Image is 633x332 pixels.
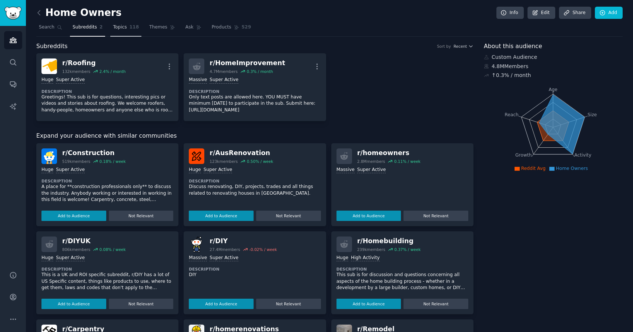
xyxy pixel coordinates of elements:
[575,152,592,158] tspan: Activity
[210,58,285,68] div: r/ HomeImprovement
[41,94,173,114] p: Greetings! This sub is for questions, interesting pics or videos and stories about roofing. We we...
[189,178,321,184] dt: Description
[113,24,127,31] span: Topics
[357,237,421,246] div: r/ Homebuilding
[210,159,238,164] div: 123k members
[41,89,173,94] dt: Description
[189,237,204,252] img: DIY
[189,266,321,272] dt: Description
[110,21,141,37] a: Topics118
[492,71,531,79] div: ↑ 0.3 % / month
[249,247,277,252] div: -0.02 % / week
[36,21,65,37] a: Search
[210,77,238,84] div: Super Active
[189,299,254,309] button: Add to Audience
[189,184,321,197] p: Discuss renovating, DIY, projects, trades and all things related to renovating houses in [GEOGRAP...
[210,247,240,252] div: 27.4M members
[587,112,597,117] tspan: Size
[189,255,207,262] div: Massive
[556,166,588,171] span: Home Owners
[189,89,321,94] dt: Description
[130,24,139,31] span: 118
[41,148,57,164] img: Construction
[403,299,468,309] button: Not Relevant
[484,63,623,70] div: 4.8M Members
[185,24,194,31] span: Ask
[453,44,467,49] span: Recent
[336,211,401,221] button: Add to Audience
[184,53,326,121] a: r/HomeImprovement4.7Mmembers0.3% / monthMassiveSuper ActiveDescriptionOnly text posts are allowed...
[403,211,468,221] button: Not Relevant
[62,58,125,68] div: r/ Roofing
[256,299,321,309] button: Not Relevant
[210,255,238,262] div: Super Active
[36,42,68,51] span: Subreddits
[549,87,557,92] tspan: Age
[73,24,97,31] span: Subreddits
[496,7,524,19] a: Info
[62,148,126,158] div: r/ Construction
[357,148,421,158] div: r/ homeowners
[56,167,85,174] div: Super Active
[99,159,125,164] div: 0.18 % / week
[41,178,173,184] dt: Description
[36,7,121,19] h2: Home Owners
[62,237,126,246] div: r/ DIYUK
[484,42,542,51] span: About this audience
[41,272,173,291] p: This is a UK and ROI specific subreddit, r/DIY has a lot of US Specific content, things like prod...
[515,152,532,158] tspan: Growth
[62,247,90,252] div: 806k members
[247,159,273,164] div: 0.50 % / week
[351,255,380,262] div: High Activity
[109,211,174,221] button: Not Relevant
[36,131,177,141] span: Expand your audience with similar communities
[484,53,623,61] div: Custom Audience
[394,159,421,164] div: 0.11 % / week
[357,247,385,252] div: 239k members
[437,44,451,49] div: Sort by
[212,24,231,31] span: Products
[189,77,207,84] div: Massive
[336,299,401,309] button: Add to Audience
[527,7,555,19] a: Edit
[56,77,85,84] div: Super Active
[41,299,106,309] button: Add to Audience
[189,211,254,221] button: Add to Audience
[41,266,173,272] dt: Description
[357,159,385,164] div: 2.8M members
[41,77,53,84] div: Huge
[256,211,321,221] button: Not Relevant
[336,266,468,272] dt: Description
[41,58,57,74] img: Roofing
[41,255,53,262] div: Huge
[336,272,468,291] p: This sub is for discussion and questions concerning all aspects of the home building process - wh...
[99,247,125,252] div: 0.08 % / week
[247,69,273,74] div: 0.3 % / month
[595,7,623,19] a: Add
[4,7,21,20] img: GummySearch logo
[453,44,473,49] button: Recent
[189,167,201,174] div: Huge
[41,211,106,221] button: Add to Audience
[336,167,355,174] div: Massive
[147,21,178,37] a: Themes
[70,21,105,37] a: Subreddits2
[62,69,90,74] div: 132k members
[149,24,167,31] span: Themes
[100,24,103,31] span: 2
[41,184,173,203] p: A place for **construction professionals only** to discuss the industry. Anybody working or inter...
[99,69,125,74] div: 2.4 % / month
[242,24,251,31] span: 529
[109,299,174,309] button: Not Relevant
[394,247,421,252] div: 0.37 % / week
[56,255,85,262] div: Super Active
[210,69,238,74] div: 4.7M members
[209,21,254,37] a: Products529
[189,94,321,114] p: Only text posts are allowed here. YOU MUST have minimum [DATE] to participate in the sub. Submit ...
[210,148,273,158] div: r/ AusRenovation
[521,166,546,171] span: Reddit Avg
[189,272,321,278] p: DIY
[357,167,386,174] div: Super Active
[336,255,348,262] div: Huge
[41,167,53,174] div: Huge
